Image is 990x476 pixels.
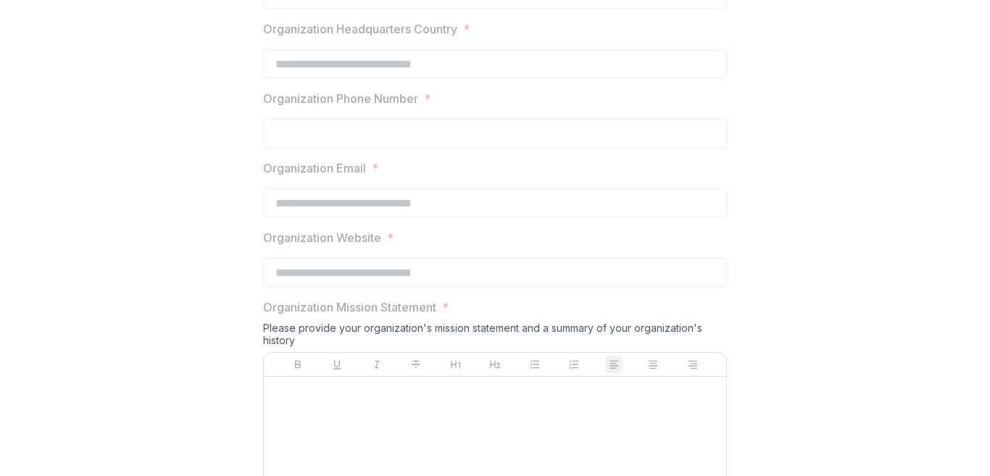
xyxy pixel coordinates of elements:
[368,356,386,373] button: Italicize
[684,356,702,373] button: Align Right
[263,298,436,316] p: Organization Mission Statement
[407,356,425,373] button: Strike
[263,159,366,177] p: Organization Email
[263,322,727,352] div: Please provide your organization's mission statement and a summary of your organization's history
[263,90,418,107] p: Organization Phone Number
[644,356,662,373] button: Align Center
[486,356,504,373] button: Heading 2
[565,356,583,373] button: Ordered List
[263,229,381,246] p: Organization Website
[289,356,307,373] button: Bold
[605,356,623,373] button: Align Left
[447,356,465,373] button: Heading 1
[526,356,544,373] button: Bullet List
[328,356,346,373] button: Underline
[263,20,457,38] p: Organization Headquarters Country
